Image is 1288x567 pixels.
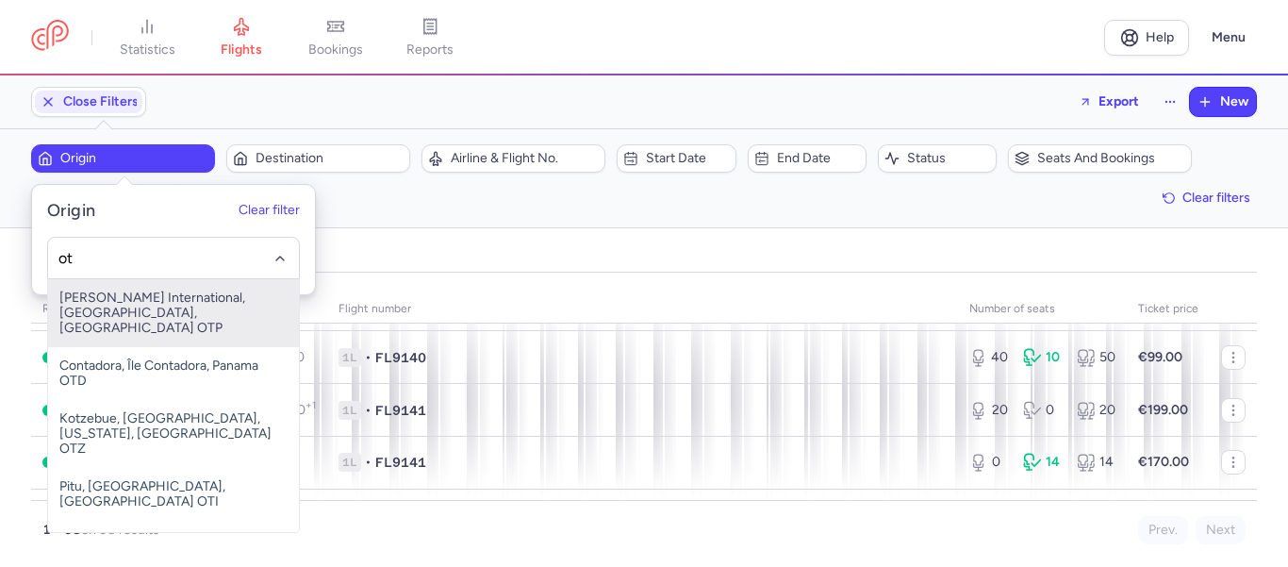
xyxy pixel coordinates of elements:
[383,17,477,58] a: reports
[48,400,299,468] span: Kotzebue, [GEOGRAPHIC_DATA], [US_STATE], [GEOGRAPHIC_DATA] OTZ
[1037,151,1185,166] span: Seats and bookings
[958,295,1127,324] th: number of seats
[365,453,372,472] span: •
[1138,516,1188,544] button: Prev.
[339,348,361,367] span: 1L
[48,279,299,347] span: [PERSON_NAME] International, [GEOGRAPHIC_DATA], [GEOGRAPHIC_DATA] OTP
[31,295,169,324] th: route
[1182,191,1250,205] span: Clear filters
[1077,453,1115,472] div: 14
[226,144,410,173] button: Destination
[63,94,139,109] span: Close Filters
[969,348,1008,367] div: 40
[451,151,599,166] span: Airline & Flight No.
[969,453,1008,472] div: 0
[1190,88,1256,116] button: New
[289,17,383,58] a: bookings
[365,348,372,367] span: •
[1066,87,1151,117] button: Export
[60,151,208,166] span: Origin
[120,42,175,58] span: statistics
[969,401,1008,420] div: 20
[1138,402,1188,418] strong: €199.00
[1156,184,1257,212] button: Clear filters
[1023,401,1062,420] div: 0
[100,17,194,58] a: statistics
[777,151,860,166] span: End date
[339,401,361,420] span: 1L
[1200,20,1257,56] button: Menu
[1146,30,1174,44] span: Help
[48,347,299,400] span: Contadora, Île Contadora, Panama OTD
[47,200,96,222] h5: Origin
[1127,295,1210,324] th: Ticket price
[1008,144,1192,173] button: Seats and bookings
[31,144,215,173] button: Origin
[907,151,990,166] span: Status
[1077,401,1115,420] div: 20
[1023,348,1062,367] div: 10
[32,88,145,116] button: Close Filters
[221,42,262,58] span: flights
[646,151,729,166] span: Start date
[1138,454,1189,470] strong: €170.00
[1098,94,1139,108] span: Export
[375,401,426,420] span: FL9141
[239,204,300,219] button: Clear filter
[617,144,735,173] button: Start date
[31,20,69,55] a: CitizenPlane red outlined logo
[1023,453,1062,472] div: 14
[194,17,289,58] a: flights
[421,144,605,173] button: Airline & Flight No.
[256,151,404,166] span: Destination
[58,248,289,269] input: -searchbox
[48,468,299,521] span: Pitu, [GEOGRAPHIC_DATA], [GEOGRAPHIC_DATA] OTI
[1077,348,1115,367] div: 50
[375,453,426,472] span: FL9141
[1104,20,1189,56] a: Help
[339,453,361,472] span: 1L
[1138,349,1182,365] strong: €99.00
[1196,516,1246,544] button: Next
[406,42,454,58] span: reports
[748,144,867,173] button: End date
[42,522,81,538] strong: 1 – 38
[1220,94,1248,109] span: New
[327,295,958,324] th: Flight number
[878,144,997,173] button: Status
[375,348,426,367] span: FL9140
[308,42,363,58] span: bookings
[81,522,159,538] span: on 38 results
[365,401,372,420] span: •
[305,399,316,411] sup: +1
